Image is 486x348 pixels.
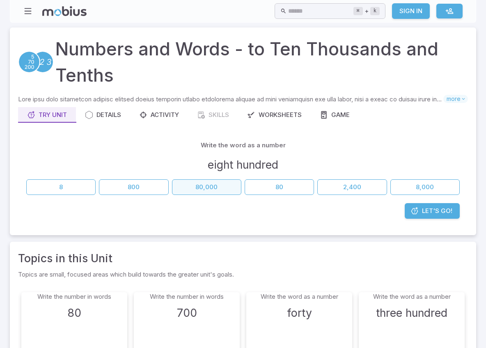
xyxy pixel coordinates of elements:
[139,110,179,119] div: Activity
[27,110,67,119] div: Try Unit
[208,156,278,173] h3: eight hundred
[245,179,314,195] button: 80
[353,6,380,16] div: +
[18,250,112,266] a: Topics in this Unit
[55,36,468,88] h1: Numbers and Words - to Ten Thousands and Tenths
[201,141,286,150] p: Write the word as a number
[320,110,350,119] div: Game
[32,51,54,73] a: Numeracy
[376,304,447,321] h3: three hundred
[177,304,197,321] h3: 700
[373,292,451,301] p: Write the word as a number
[353,7,363,15] kbd: ⌘
[405,203,460,219] a: Let's Go!
[37,292,111,301] p: Write the number in words
[247,110,302,119] div: Worksheets
[67,304,81,321] h3: 80
[150,292,224,301] p: Write the number in words
[370,7,380,15] kbd: k
[18,51,40,73] a: Place Value
[261,292,338,301] p: Write the word as a number
[392,3,430,19] a: Sign In
[390,179,460,195] button: 8,000
[26,179,96,195] button: 8
[85,110,121,119] div: Details
[18,95,443,104] p: Lore ipsu dolo sitametcon adipisc elitsed doeius temporin utlabo etdolorema aliquae ad mini venia...
[99,179,168,195] button: 800
[422,206,452,215] span: Let's Go!
[172,179,241,195] button: 80,000
[18,270,468,279] p: Topics are small, focused areas which build towards the greater unit's goals.
[287,304,312,321] h3: forty
[317,179,387,195] button: 2,400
